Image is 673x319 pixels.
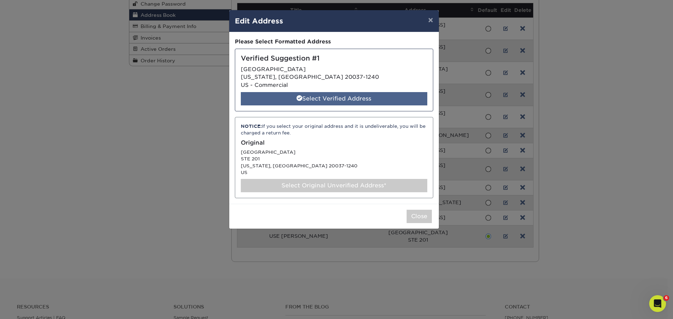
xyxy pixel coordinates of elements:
[241,92,427,105] div: Select Verified Address
[235,38,433,46] div: Please Select Formatted Address
[664,295,669,301] span: 6
[407,210,432,223] button: Close
[235,49,433,111] div: [GEOGRAPHIC_DATA] [US_STATE], [GEOGRAPHIC_DATA] 20037-1240 US - Commercial
[241,55,427,63] h5: Verified Suggestion #1
[241,123,427,137] div: If you select your original address and it is undeliverable, you will be charged a return fee.
[241,139,427,146] h5: Original
[422,10,439,30] button: ×
[649,295,666,312] iframe: Intercom live chat
[241,179,427,192] div: Select Original Unverified Address*
[241,124,262,129] strong: NOTICE:
[235,16,433,26] h4: Edit Address
[235,117,433,198] div: [GEOGRAPHIC_DATA] STE 201 [US_STATE], [GEOGRAPHIC_DATA] 20037-1240 US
